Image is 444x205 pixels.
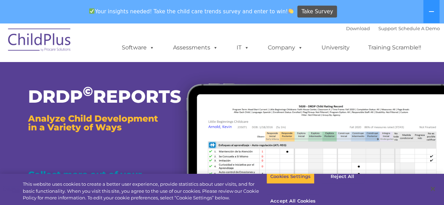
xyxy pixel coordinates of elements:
sup: © [83,83,93,99]
span: in a Variety of Ways [28,122,122,132]
span: Analyze Child Development [28,113,158,124]
a: Download [346,26,370,31]
div: This website uses cookies to create a better user experience, provide statistics about user visit... [23,181,266,201]
a: Software [115,41,161,55]
img: ✅ [89,8,94,14]
button: Reject All [320,169,364,184]
a: IT [230,41,256,55]
a: Company [261,41,310,55]
h3: Collect more out of your assessment data. [28,170,160,188]
a: University [314,41,357,55]
h1: DRDP REPORTS [28,88,160,105]
a: Assessments [166,41,225,55]
img: ChildPlus by Procare Solutions [5,23,75,59]
button: Close [425,181,440,197]
button: Cookies Settings [266,169,314,184]
a: Training Scramble!! [361,41,428,55]
a: Support [378,26,397,31]
span: Your insights needed! Take the child care trends survey and enter to win! [86,5,297,18]
a: Take Survey [297,6,337,18]
img: 👏 [288,8,293,14]
font: | [346,26,440,31]
a: Schedule A Demo [398,26,440,31]
span: Take Survey [301,6,333,18]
